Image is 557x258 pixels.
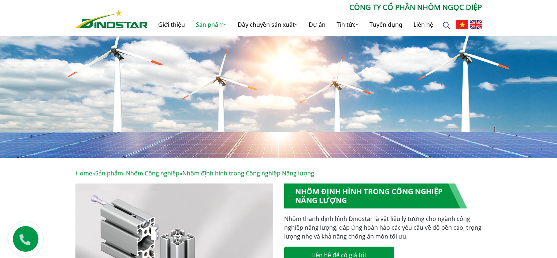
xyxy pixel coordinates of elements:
[148,2,482,13] p: CÔNG TY CỔ PHẦN NHÔM NGỌC DIỆP
[284,183,467,208] h1: Nhôm định hình trong Công nghiệp Năng lượng
[443,22,450,29] img: search
[182,169,314,177] span: Nhôm định hình trong Công nghiệp Năng lượng
[284,215,482,240] span: Nhôm thanh định hình Dinostar là vật liệu lý tưởng cho ngành công nghiệp năng lượng, đáp ứng hoàn...
[75,10,148,28] img: Nhôm Dinostar
[190,13,232,36] a: Sản phẩm
[232,13,303,36] a: Dây chuyền sản xuất
[364,13,408,36] a: Tuyển dụng
[153,13,190,36] a: Giới thiệu
[303,13,331,36] a: Dự án
[408,13,439,36] a: Liên hệ
[456,20,468,29] img: Tiếng Việt
[75,169,314,177] span: » » »
[470,20,482,29] img: English
[75,169,92,177] a: Home
[126,169,179,177] a: Nhôm Công nghiệp
[95,169,123,177] a: Sản phẩm
[331,13,364,36] a: Tin tức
